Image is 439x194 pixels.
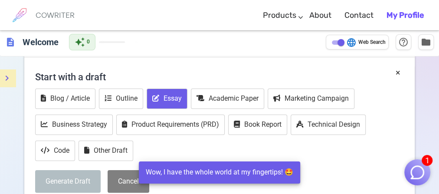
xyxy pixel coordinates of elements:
span: description [5,37,16,47]
h6: Click to edit title [19,33,62,51]
button: Academic Paper [191,89,264,109]
h6: COWRITER [36,11,75,19]
a: About [309,3,331,28]
button: Manage Documents [418,34,434,50]
button: Technical Design [291,115,366,135]
button: 1 [404,159,430,185]
span: folder [421,37,431,47]
button: Product Requirements (PRD) [116,115,225,135]
a: Products [263,3,296,28]
b: My Profile [387,10,424,20]
span: 1 [422,155,432,166]
button: Marketing Campaign [268,89,354,109]
button: Cancel [108,170,149,193]
a: My Profile [387,3,424,28]
button: Blog / Article [35,89,95,109]
button: Outline [99,89,143,109]
button: Business Strategy [35,115,113,135]
span: help_outline [398,37,409,47]
span: Web Search [358,38,386,47]
button: Book Report [228,115,287,135]
span: 0 [87,38,90,46]
button: Code [35,141,75,161]
button: Essay [147,89,187,109]
button: Help & Shortcuts [396,34,411,50]
button: Generate Draft [35,170,101,193]
h4: Start with a draft [35,66,404,87]
img: brand logo [9,4,30,26]
button: Other Draft [79,141,133,161]
button: × [396,66,400,79]
span: language [346,37,357,48]
div: Wow, I have the whole world at my fingertips! 🤩 [146,164,293,181]
a: Contact [344,3,373,28]
img: Close chat [409,164,426,181]
span: auto_awesome [75,37,85,47]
